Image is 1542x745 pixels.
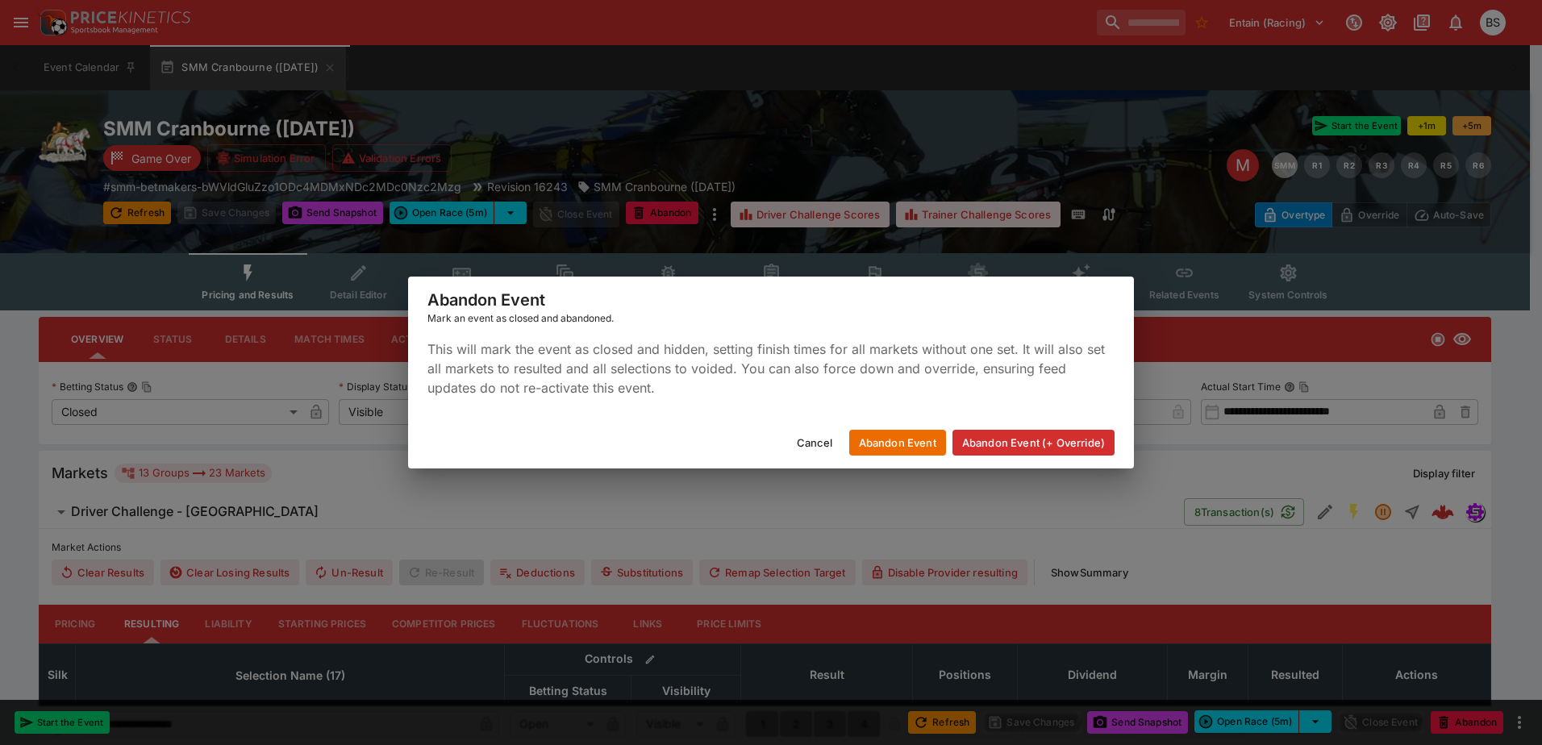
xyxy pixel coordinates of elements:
button: Cancel [787,430,843,456]
p: This will mark the event as closed and hidden, setting finish times for all markets without one s... [427,339,1115,397]
div: Abandon Event [408,277,1134,339]
button: Abandon Event [849,430,946,456]
button: Abandon Event (+ Override) [952,430,1115,456]
div: Mark an event as closed and abandoned. [427,310,1115,327]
